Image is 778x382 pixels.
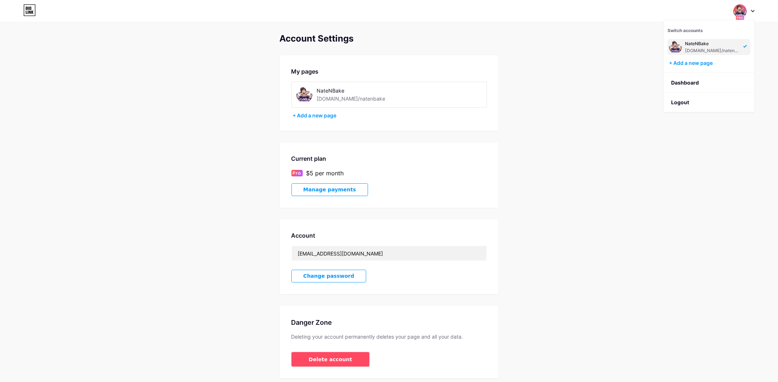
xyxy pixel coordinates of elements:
span: Manage payments [303,187,356,193]
span: Change password [303,273,355,279]
button: Change password [291,270,367,282]
div: + Add a new page [669,59,751,67]
a: Dashboard [664,73,754,93]
div: Deleting your account permanently deletes your page and all your data. [291,333,487,340]
div: NateNBake [685,41,741,47]
div: Current plan [291,154,487,163]
div: My pages [291,67,487,76]
img: asksiranything [669,40,682,54]
li: Logout [664,93,754,112]
img: natenbake [296,86,313,103]
div: [DOMAIN_NAME]/natenbake [685,48,741,54]
span: Delete account [309,356,352,363]
input: Email [292,246,487,261]
div: [DOMAIN_NAME]/natenbake [317,95,386,102]
button: Manage payments [291,183,368,196]
div: NateNBake [317,87,413,94]
div: Account Settings [280,34,499,44]
span: Pro [293,170,301,176]
button: Delete account [291,352,370,367]
div: Account [291,231,487,240]
div: Danger Zone [291,317,487,327]
div: + Add a new page [293,112,487,119]
span: Switch accounts [667,28,703,33]
div: $5 per month [306,169,344,178]
img: asksiranything [733,4,747,18]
